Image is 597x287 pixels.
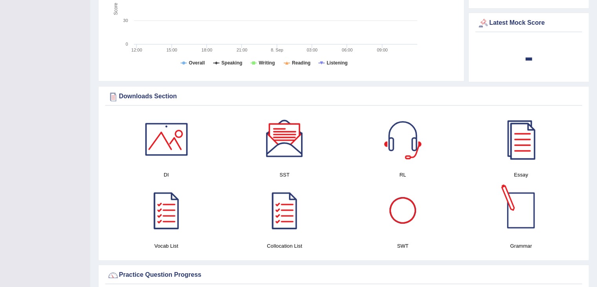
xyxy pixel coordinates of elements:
text: 06:00 [342,48,353,52]
text: 03:00 [307,48,318,52]
tspan: Writing [259,60,275,66]
text: 0 [126,42,128,46]
div: Downloads Section [107,91,580,103]
tspan: Speaking [221,60,242,66]
text: 12:00 [131,48,142,52]
div: Practice Question Progress [107,269,580,281]
h4: RL [348,171,458,179]
div: Latest Mock Score [477,17,580,29]
h4: Essay [466,171,576,179]
h4: SST [229,171,340,179]
h4: Vocab List [111,242,221,250]
tspan: Listening [327,60,347,66]
text: 15:00 [166,48,177,52]
b: - [524,42,533,71]
tspan: Score [113,3,119,15]
h4: Grammar [466,242,576,250]
h4: Collocation List [229,242,340,250]
text: 18:00 [201,48,212,52]
h4: SWT [348,242,458,250]
tspan: 8. Sep [271,48,283,52]
text: 30 [123,18,128,23]
h4: DI [111,171,221,179]
text: 21:00 [237,48,248,52]
tspan: Overall [189,60,205,66]
tspan: Reading [292,60,310,66]
text: 09:00 [377,48,388,52]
